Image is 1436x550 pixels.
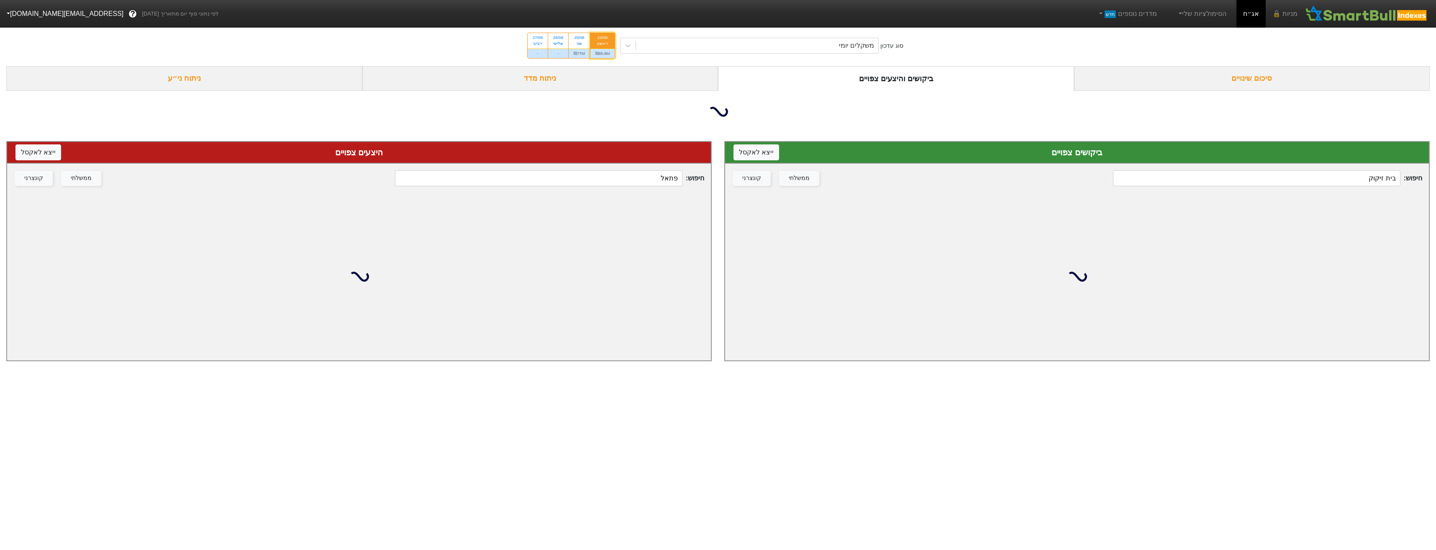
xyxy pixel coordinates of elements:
[733,171,771,186] button: קונצרני
[61,171,101,186] button: ממשלתי
[708,102,728,122] img: loading...
[1304,5,1429,22] img: SmartBull
[595,35,610,41] div: 24/08
[15,144,61,160] button: ייצא לאקסל
[839,41,874,51] div: משקלים יומי
[1174,5,1230,22] a: הסימולציות שלי
[553,41,563,46] div: שלישי
[548,49,568,58] div: -
[718,66,1074,91] div: ביקושים והיצעים צפויים
[6,66,362,91] div: ניתוח ני״ע
[142,10,218,18] span: לפי נתוני סוף יום מתאריך [DATE]
[880,41,903,50] div: סוג עדכון
[1105,10,1116,18] span: חדש
[1094,5,1160,22] a: מדדים נוספיםחדש
[15,171,53,186] button: קונצרני
[742,174,761,183] div: קונצרני
[533,35,543,41] div: 27/08
[789,174,810,183] div: ממשלתי
[1067,267,1087,287] img: loading...
[733,146,1421,159] div: ביקושים צפויים
[24,174,43,183] div: קונצרני
[528,49,548,58] div: -
[71,174,92,183] div: ממשלתי
[1113,170,1400,186] input: 552 רשומות...
[15,146,703,159] div: היצעים צפויים
[395,170,682,186] input: 0 רשומות...
[569,49,590,58] div: ₪77M
[595,41,610,46] div: ראשון
[362,66,718,91] div: ניתוח מדד
[574,35,585,41] div: 25/08
[349,267,369,287] img: loading...
[553,35,563,41] div: 26/08
[733,144,779,160] button: ייצא לאקסל
[779,171,819,186] button: ממשלתי
[1074,66,1430,91] div: סיכום שינויים
[533,41,543,46] div: רביעי
[395,170,704,186] span: חיפוש :
[590,49,615,58] div: ₪65.8M
[131,8,135,20] span: ?
[574,41,585,46] div: שני
[1113,170,1422,186] span: חיפוש :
